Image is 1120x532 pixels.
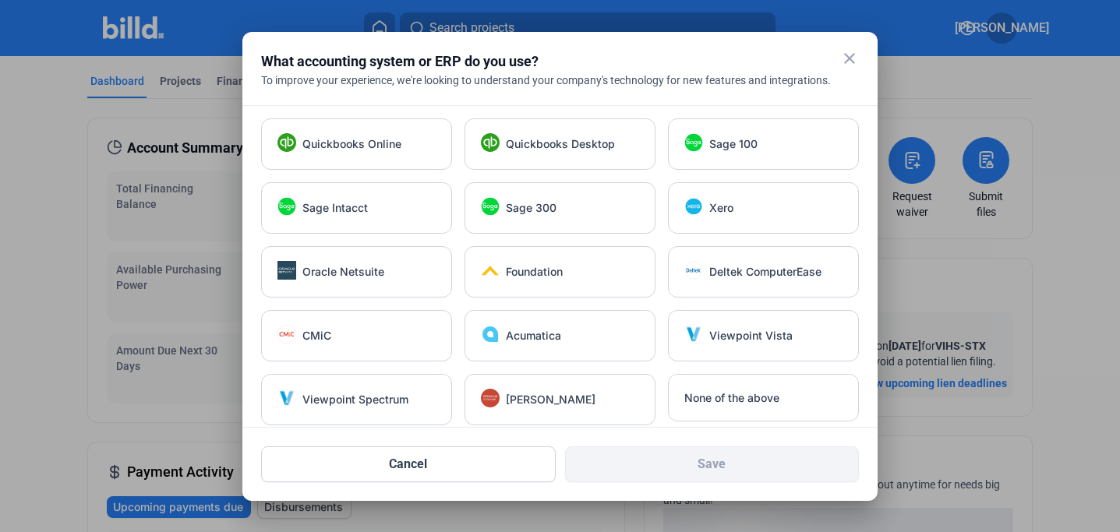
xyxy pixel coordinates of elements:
[684,390,779,406] span: None of the above
[709,200,733,216] span: Xero
[302,264,384,280] span: Oracle Netsuite
[261,72,859,88] div: To improve your experience, we're looking to understand your company's technology for new feature...
[261,446,556,482] button: Cancel
[709,136,758,152] span: Sage 100
[506,136,615,152] span: Quickbooks Desktop
[506,200,556,216] span: Sage 300
[840,49,859,68] mat-icon: close
[302,136,401,152] span: Quickbooks Online
[506,392,595,407] span: [PERSON_NAME]
[302,392,408,407] span: Viewpoint Spectrum
[302,328,331,344] span: CMiC
[709,264,821,280] span: Deltek ComputerEase
[506,264,563,280] span: Foundation
[565,446,860,482] button: Save
[261,51,820,72] div: What accounting system or ERP do you use?
[506,328,561,344] span: Acumatica
[709,328,793,344] span: Viewpoint Vista
[302,200,368,216] span: Sage Intacct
